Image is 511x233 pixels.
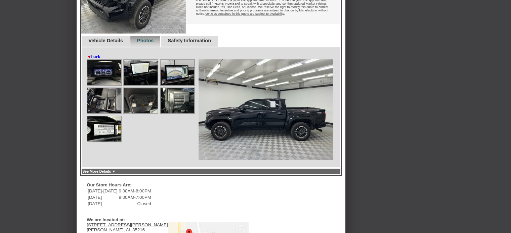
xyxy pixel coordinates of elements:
a: Safety Information [168,38,211,43]
a: See More Details ▼ [82,169,116,173]
td: [DATE] [87,194,118,200]
img: Image.aspx [161,88,194,113]
td: Closed [119,201,152,207]
td: 9:00AM-8:00PM [119,188,152,194]
img: Image.aspx [87,116,121,141]
img: Image.aspx [87,60,121,85]
a: ◄back [87,54,100,59]
td: 9:00AM-7:00PM [119,194,152,200]
img: Image.aspx [124,60,158,85]
a: Vehicle Details [88,38,123,43]
img: Image.aspx [87,88,121,113]
td: [DATE] [87,201,118,207]
td: [DATE]-[DATE] [87,188,118,194]
img: Image.aspx [124,88,158,113]
img: Image.aspx [161,60,194,85]
span: ◄ [87,54,91,59]
div: Our Store Hours Are: [87,182,245,187]
div: We are located at: [87,217,245,222]
a: Photos [137,38,154,43]
u: Vehicles contained in this quote are subject to availability [205,12,284,15]
a: [STREET_ADDRESS][PERSON_NAME][PERSON_NAME], AL 35216 [87,222,168,232]
img: Image.aspx [199,59,333,160]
